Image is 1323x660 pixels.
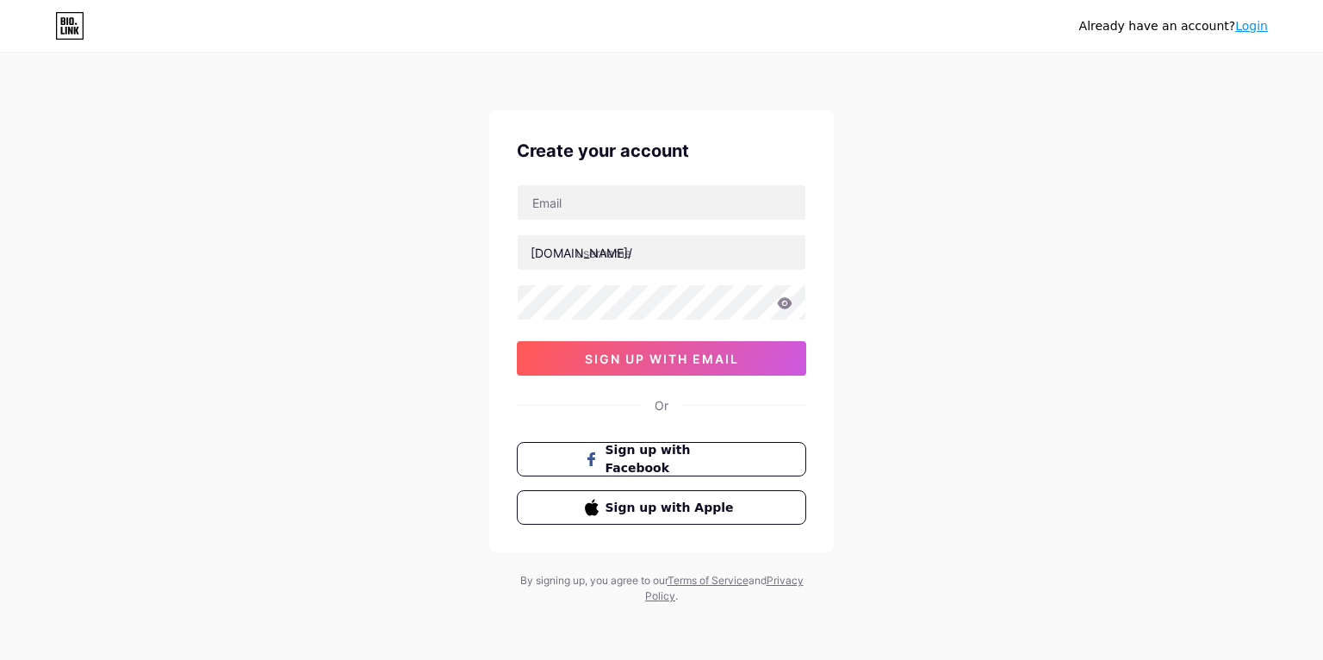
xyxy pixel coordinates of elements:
[515,573,808,604] div: By signing up, you agree to our and .
[518,185,805,220] input: Email
[1235,19,1268,33] a: Login
[606,499,739,517] span: Sign up with Apple
[1079,17,1268,35] div: Already have an account?
[517,490,806,525] button: Sign up with Apple
[531,244,632,262] div: [DOMAIN_NAME]/
[517,138,806,164] div: Create your account
[517,341,806,376] button: sign up with email
[517,442,806,476] button: Sign up with Facebook
[655,396,668,414] div: Or
[518,235,805,270] input: username
[585,352,739,366] span: sign up with email
[606,441,739,477] span: Sign up with Facebook
[668,574,748,587] a: Terms of Service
